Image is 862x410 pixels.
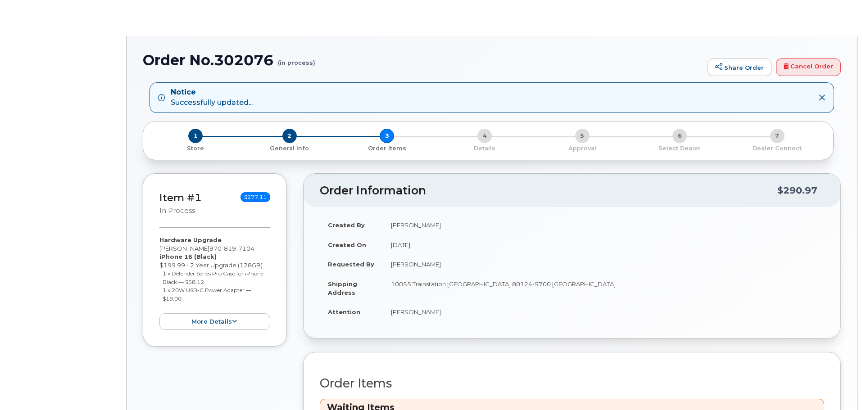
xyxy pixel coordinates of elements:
[383,274,824,302] td: 10055 Trainstation [GEOGRAPHIC_DATA] 80124-5700 [GEOGRAPHIC_DATA]
[328,241,366,248] strong: Created On
[240,192,270,202] span: $277.11
[159,236,270,330] div: [PERSON_NAME] $199.99 - 2 Year Upgrade (128GB)
[236,245,254,252] span: 7104
[278,52,315,66] small: (in process)
[708,59,771,77] a: Share Order
[241,143,339,153] a: 2 General Info
[328,280,357,296] strong: Shipping Address
[143,52,703,68] h1: Order No.302076
[159,236,222,243] strong: Hardware Upgrade
[320,377,824,390] h2: Order Items
[328,308,360,315] strong: Attention
[383,302,824,322] td: [PERSON_NAME]
[383,215,824,235] td: [PERSON_NAME]
[159,191,202,204] a: Item #1
[159,313,270,330] button: more details
[383,254,824,274] td: [PERSON_NAME]
[209,245,254,252] span: 970
[320,185,777,197] h2: Order Information
[159,207,195,215] small: in process
[171,87,253,108] div: Successfully updated...
[159,253,217,260] strong: iPhone 16 (Black)
[171,87,253,98] strong: Notice
[222,245,236,252] span: 819
[150,143,241,153] a: 1 Store
[188,129,203,143] span: 1
[776,59,841,77] a: Cancel Order
[328,221,365,229] strong: Created By
[245,144,335,153] p: General Info
[282,129,297,143] span: 2
[777,182,817,199] div: $290.97
[383,235,824,255] td: [DATE]
[163,287,251,302] small: 1 x 20W USB-C Power Adapter — $19.00
[154,144,237,153] p: Store
[163,270,263,285] small: 1 x Defender Series Pro Case for iPhone Black — $58.12
[328,261,374,268] strong: Requested By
